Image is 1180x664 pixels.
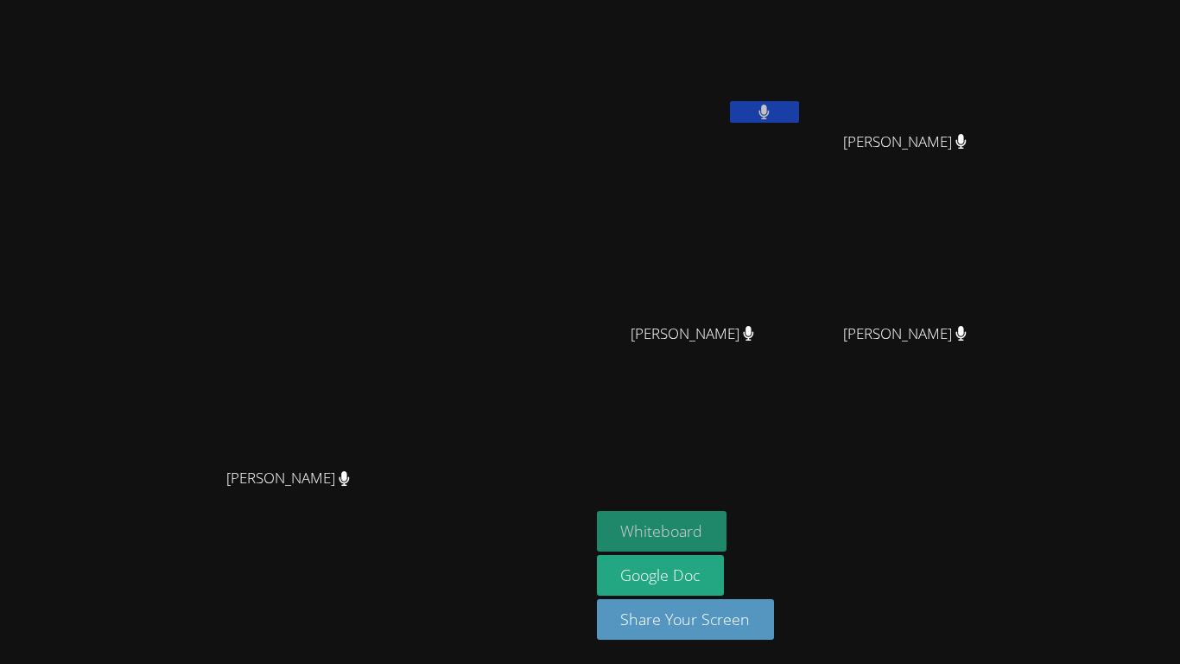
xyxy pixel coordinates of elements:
[597,511,727,552] button: Whiteboard
[226,466,350,491] span: [PERSON_NAME]
[631,322,754,347] span: [PERSON_NAME]
[843,322,967,347] span: [PERSON_NAME]
[597,599,775,640] button: Share Your Screen
[843,130,967,155] span: [PERSON_NAME]
[597,555,725,596] a: Google Doc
